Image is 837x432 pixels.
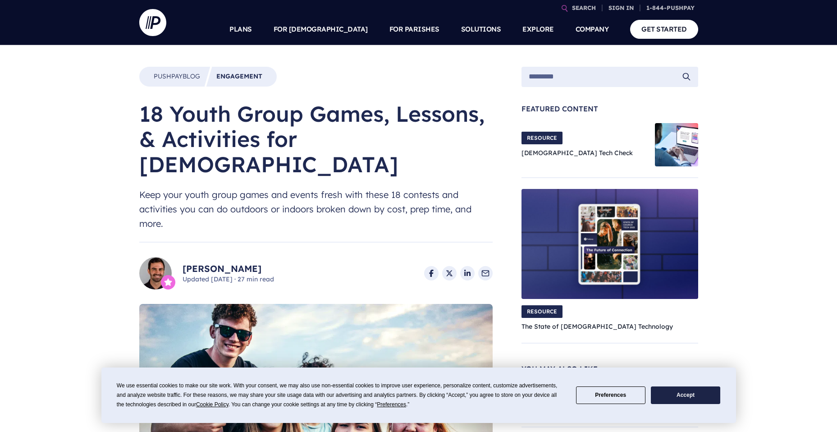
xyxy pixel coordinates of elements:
img: Ryan Nelson [139,257,172,290]
span: Cookie Policy [196,401,229,408]
a: FOR PARISHES [389,14,439,45]
a: FOR [DEMOGRAPHIC_DATA] [274,14,368,45]
span: Updated [DATE] 27 min read [183,275,274,284]
span: RESOURCE [521,132,563,144]
a: Engagement [216,72,262,81]
div: We use essential cookies to make our site work. With your consent, we may also use non-essential ... [117,381,565,409]
button: Preferences [576,386,645,404]
a: PushpayBlog [154,72,200,81]
a: Share on LinkedIn [460,266,475,280]
a: Share on Facebook [424,266,439,280]
a: PLANS [229,14,252,45]
h1: 18 Youth Group Games, Lessons, & Activities for [DEMOGRAPHIC_DATA] [139,101,493,177]
div: Cookie Consent Prompt [101,368,736,423]
a: [PERSON_NAME] [183,262,274,275]
span: RESOURCE [521,305,563,318]
a: EXPLORE [522,14,554,45]
button: Accept [651,386,720,404]
a: Share on X [442,266,457,280]
a: Share via Email [478,266,493,280]
span: Pushpay [154,72,183,80]
a: GET STARTED [630,20,698,38]
span: Featured Content [521,105,698,112]
span: Preferences [377,401,406,408]
a: The State of [DEMOGRAPHIC_DATA] Technology [521,322,673,331]
a: COMPANY [576,14,609,45]
a: [DEMOGRAPHIC_DATA] Tech Check [521,149,633,157]
span: · [234,275,236,283]
span: You May Also Like [521,365,698,372]
img: Church Tech Check Blog Hero Image [655,123,698,166]
span: Keep your youth group games and events fresh with these 18 contests and activities you can do out... [139,188,493,231]
a: SOLUTIONS [461,14,501,45]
